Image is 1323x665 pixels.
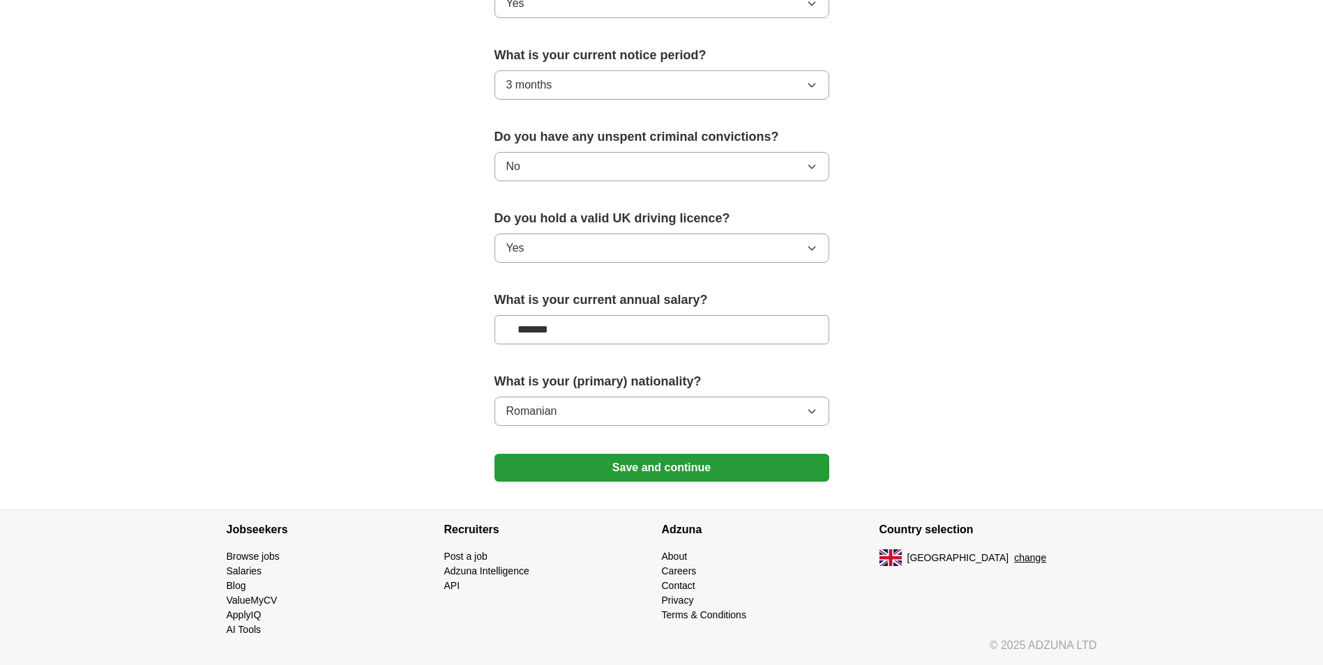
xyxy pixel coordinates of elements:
a: Salaries [227,565,262,576]
button: change [1014,551,1046,565]
span: Romanian [506,403,557,420]
a: Adzuna Intelligence [444,565,529,576]
a: Blog [227,580,246,591]
a: ApplyIQ [227,609,262,620]
span: Yes [506,240,524,257]
button: No [494,152,829,181]
label: What is your (primary) nationality? [494,372,829,391]
span: 3 months [506,77,552,93]
a: AI Tools [227,624,262,635]
label: What is your current notice period? [494,46,829,65]
span: No [506,158,520,175]
label: Do you hold a valid UK driving licence? [494,209,829,228]
span: [GEOGRAPHIC_DATA] [907,551,1009,565]
button: 3 months [494,70,829,100]
div: © 2025 ADZUNA LTD [216,637,1108,665]
h4: Country selection [879,510,1097,549]
button: Save and continue [494,454,829,482]
img: UK flag [879,549,902,566]
a: Terms & Conditions [662,609,746,620]
button: Romanian [494,397,829,426]
label: What is your current annual salary? [494,291,829,309]
a: Browse jobs [227,551,280,562]
a: ValueMyCV [227,595,278,606]
button: Yes [494,234,829,263]
a: Post a job [444,551,487,562]
a: Contact [662,580,695,591]
a: API [444,580,460,591]
a: Careers [662,565,697,576]
a: About [662,551,688,562]
label: Do you have any unspent criminal convictions? [494,128,829,146]
a: Privacy [662,595,694,606]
